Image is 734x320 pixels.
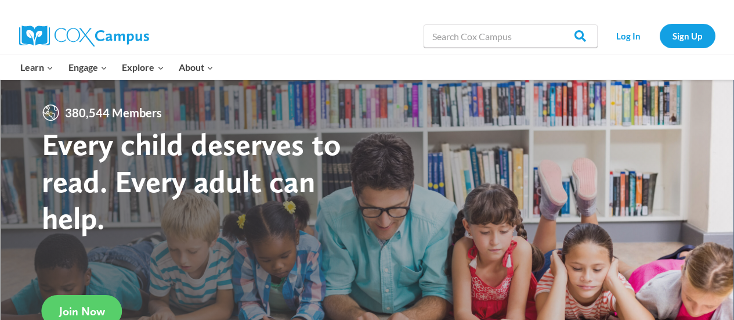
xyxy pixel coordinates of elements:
[603,24,715,48] nav: Secondary Navigation
[122,60,164,75] span: Explore
[603,24,654,48] a: Log In
[19,26,149,46] img: Cox Campus
[424,24,598,48] input: Search Cox Campus
[179,60,214,75] span: About
[13,55,221,80] nav: Primary Navigation
[660,24,715,48] a: Sign Up
[20,60,53,75] span: Learn
[68,60,107,75] span: Engage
